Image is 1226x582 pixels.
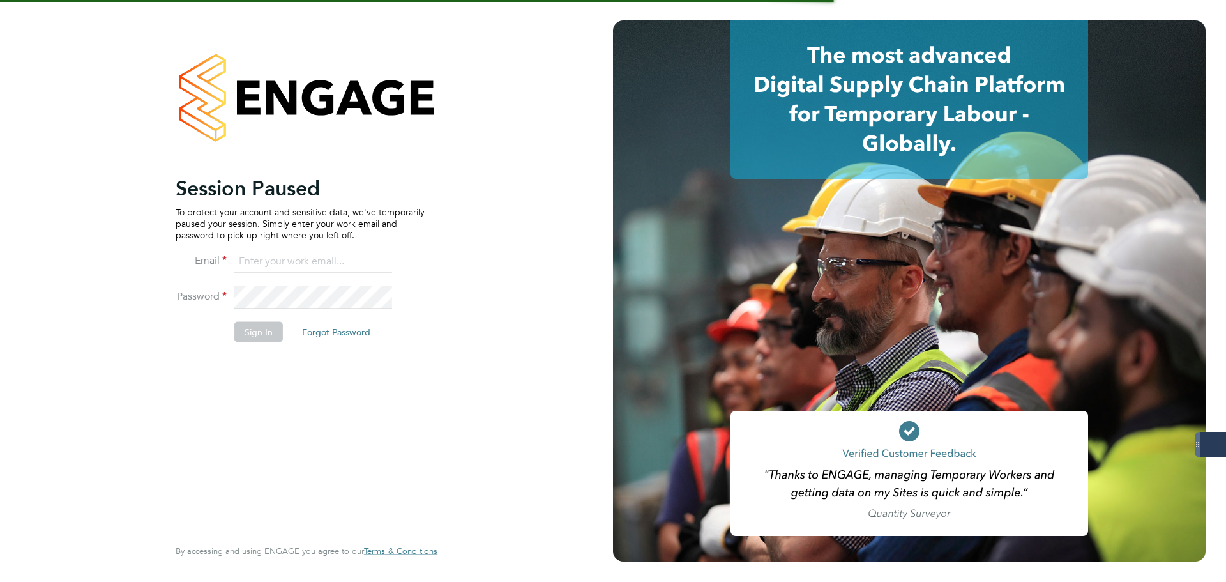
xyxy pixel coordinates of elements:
h2: Session Paused [176,175,425,201]
span: By accessing and using ENGAGE you agree to our [176,546,437,556]
p: To protect your account and sensitive data, we've temporarily paused your session. Simply enter y... [176,206,425,241]
span: Terms & Conditions [364,546,437,556]
a: Terms & Conditions [364,546,437,556]
input: Enter your work email... [234,250,392,273]
label: Password [176,289,227,303]
label: Email [176,254,227,267]
button: Forgot Password [292,321,381,342]
button: Sign In [234,321,283,342]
